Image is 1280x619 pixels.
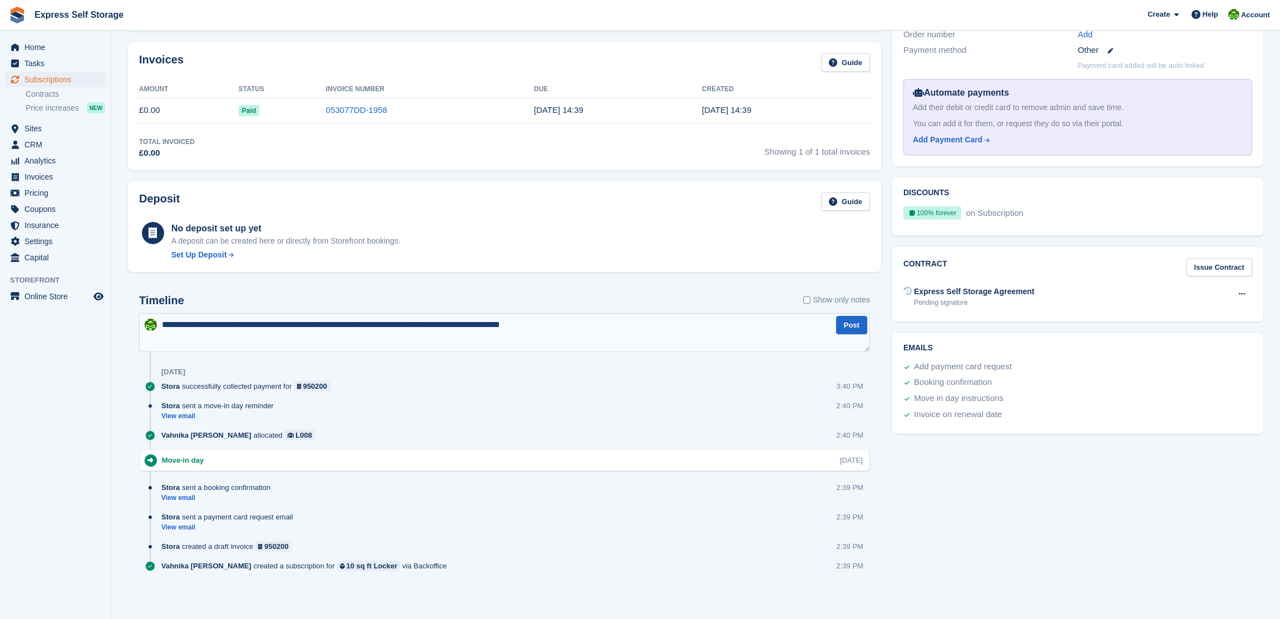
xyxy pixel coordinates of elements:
[821,53,870,72] a: Guide
[914,298,1035,308] div: Pending signature
[964,208,1024,217] span: on Subscription
[24,153,91,169] span: Analytics
[903,28,1078,41] div: Order number
[6,201,105,217] a: menu
[161,412,279,421] a: View email
[6,234,105,249] a: menu
[803,294,870,306] label: Show only notes
[161,512,180,522] span: Stora
[10,275,111,286] span: Storefront
[161,512,299,522] div: sent a payment card request email
[145,319,157,331] img: Sonia Shah
[837,400,863,411] div: 2:40 PM
[803,294,810,306] input: Show only notes
[264,541,288,552] div: 950200
[24,250,91,265] span: Capital
[24,185,91,201] span: Pricing
[1148,9,1170,20] span: Create
[913,86,1243,100] div: Automate payments
[6,137,105,152] a: menu
[161,541,297,552] div: created a draft invoice
[6,56,105,71] a: menu
[161,523,299,532] a: View email
[161,430,320,440] div: allocated
[1241,9,1270,21] span: Account
[161,482,180,493] span: Stora
[255,541,291,552] a: 950200
[24,169,91,185] span: Invoices
[913,134,1238,146] a: Add Payment Card
[161,561,452,571] div: created a subscription for via Backoffice
[139,192,180,211] h2: Deposit
[6,153,105,169] a: menu
[1078,28,1093,41] a: Add
[903,44,1078,57] div: Payment method
[534,105,584,115] time: 2025-10-01 13:39:45 UTC
[1228,9,1239,20] img: Sonia Shah
[239,81,326,98] th: Status
[26,102,105,114] a: Price increases NEW
[903,344,1252,353] h2: Emails
[161,482,276,493] div: sent a booking confirmation
[913,118,1243,130] div: You can add it for them, or request they do so via their portal.
[837,541,863,552] div: 2:39 PM
[326,105,387,115] a: 053077DD-1958
[161,541,180,552] span: Stora
[6,39,105,55] a: menu
[139,137,195,147] div: Total Invoiced
[26,103,79,113] span: Price increases
[1203,9,1218,20] span: Help
[161,561,251,571] span: Vahnika [PERSON_NAME]
[903,258,947,276] h2: Contract
[1187,258,1252,276] a: Issue Contract
[914,286,1035,298] div: Express Self Storage Agreement
[837,512,863,522] div: 2:39 PM
[837,381,863,392] div: 3:40 PM
[171,249,401,261] a: Set Up Deposit
[6,169,105,185] a: menu
[24,72,91,87] span: Subscriptions
[171,249,227,261] div: Set Up Deposit
[294,381,330,392] a: 950200
[1078,60,1204,71] p: Payment card added will be auto-linked
[6,250,105,265] a: menu
[161,430,251,440] span: Vahnika [PERSON_NAME]
[24,39,91,55] span: Home
[161,381,180,392] span: Stora
[139,81,239,98] th: Amount
[24,289,91,304] span: Online Store
[836,316,867,334] button: Post
[303,381,327,392] div: 950200
[702,105,752,115] time: 2025-09-30 13:39:45 UTC
[913,134,982,146] div: Add Payment Card
[914,392,1004,405] div: Move in day instructions
[139,53,184,72] h2: Invoices
[6,72,105,87] a: menu
[821,192,870,211] a: Guide
[914,408,1002,422] div: Invoice on renewal date
[239,105,259,116] span: Paid
[171,235,401,247] p: A deposit can be created here or directly from Storefront bookings.
[6,121,105,136] a: menu
[161,368,185,377] div: [DATE]
[24,234,91,249] span: Settings
[24,121,91,136] span: Sites
[903,206,961,220] div: 100% forever
[913,102,1243,113] div: Add their debit or credit card to remove admin and save time.
[24,137,91,152] span: CRM
[914,360,1012,374] div: Add payment card request
[6,217,105,233] a: menu
[914,376,992,389] div: Booking confirmation
[903,189,1252,197] h2: Discounts
[24,56,91,71] span: Tasks
[295,430,312,440] div: L008
[837,430,863,440] div: 2:40 PM
[161,400,180,411] span: Stora
[92,290,105,303] a: Preview store
[30,6,128,24] a: Express Self Storage
[534,81,702,98] th: Due
[326,81,534,98] th: Invoice Number
[1078,44,1253,57] div: Other
[24,217,91,233] span: Insurance
[337,561,401,571] a: 10 sq ft Locker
